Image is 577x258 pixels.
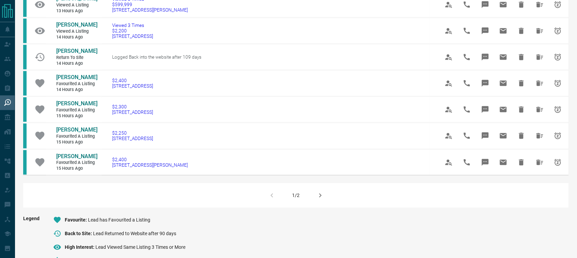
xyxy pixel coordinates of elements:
[112,78,153,83] span: $2,400
[532,101,548,118] span: Hide All from Jamila Barrett
[112,157,188,162] span: $2,400
[112,83,153,89] span: [STREET_ADDRESS]
[495,154,512,170] span: Email
[56,74,97,80] span: [PERSON_NAME]
[550,75,566,91] span: Snooze
[532,75,548,91] span: Hide All from Jamila Barrett
[495,127,512,144] span: Email
[112,162,188,168] span: [STREET_ADDRESS][PERSON_NAME]
[93,231,176,236] span: Lead Returned to Website after 90 days
[23,18,27,43] div: condos.ca
[513,154,530,170] span: Hide
[459,127,475,144] span: Call
[550,22,566,39] span: Snooze
[56,153,97,160] a: [PERSON_NAME]
[112,78,153,89] a: $2,400[STREET_ADDRESS]
[56,21,97,28] span: [PERSON_NAME]
[532,22,548,39] span: Hide All from Arlene Pearson
[441,101,457,118] span: View Profile
[56,34,97,40] span: 14 hours ago
[23,71,27,95] div: condos.ca
[23,97,27,122] div: condos.ca
[112,2,188,7] span: $599,999
[56,48,97,55] a: [PERSON_NAME]
[550,49,566,65] span: Snooze
[550,101,566,118] span: Snooze
[65,217,88,223] span: Favourite
[459,49,475,65] span: Call
[513,75,530,91] span: Hide
[56,87,97,93] span: 14 hours ago
[56,48,97,54] span: [PERSON_NAME]
[441,49,457,65] span: View Profile
[477,75,494,91] span: Message
[495,22,512,39] span: Email
[56,55,97,61] span: Return to Site
[95,244,185,250] span: Lead Viewed Same Listing 3 Times or More
[477,127,494,144] span: Message
[56,81,97,87] span: Favourited a Listing
[56,100,97,107] a: [PERSON_NAME]
[532,49,548,65] span: Hide All from Arlene Pearson
[56,2,97,8] span: Viewed a Listing
[112,33,153,39] span: [STREET_ADDRESS]
[88,217,150,223] span: Lead has Favourited a Listing
[112,104,153,109] span: $2,300
[292,193,300,198] div: 1/2
[56,8,97,14] span: 13 hours ago
[495,75,512,91] span: Email
[441,75,457,91] span: View Profile
[56,21,97,29] a: [PERSON_NAME]
[550,127,566,144] span: Snooze
[441,22,457,39] span: View Profile
[441,127,457,144] span: View Profile
[477,22,494,39] span: Message
[112,54,201,60] span: Logged Back into the website after 109 days
[532,154,548,170] span: Hide All from Jamila Barrett
[532,127,548,144] span: Hide All from Jamila Barrett
[56,107,97,113] span: Favourited a Listing
[56,139,97,145] span: 15 hours ago
[459,101,475,118] span: Call
[65,244,95,250] span: High Interest
[112,7,188,13] span: [STREET_ADDRESS][PERSON_NAME]
[23,150,27,174] div: condos.ca
[495,49,512,65] span: Email
[513,101,530,118] span: Hide
[65,231,93,236] span: Back to Site
[112,22,153,39] a: Viewed 3 Times$2,200[STREET_ADDRESS]
[441,154,457,170] span: View Profile
[112,157,188,168] a: $2,400[STREET_ADDRESS][PERSON_NAME]
[550,154,566,170] span: Snooze
[459,75,475,91] span: Call
[112,130,153,141] a: $2,250[STREET_ADDRESS]
[56,126,97,134] a: [PERSON_NAME]
[513,49,530,65] span: Hide
[112,130,153,136] span: $2,250
[112,136,153,141] span: [STREET_ADDRESS]
[513,127,530,144] span: Hide
[513,22,530,39] span: Hide
[477,101,494,118] span: Message
[112,109,153,115] span: [STREET_ADDRESS]
[112,104,153,115] a: $2,300[STREET_ADDRESS]
[459,154,475,170] span: Call
[56,166,97,171] span: 15 hours ago
[477,49,494,65] span: Message
[56,29,97,34] span: Viewed a Listing
[477,154,494,170] span: Message
[56,113,97,119] span: 15 hours ago
[23,123,27,148] div: condos.ca
[23,45,27,69] div: condos.ca
[495,101,512,118] span: Email
[56,61,97,66] span: 14 hours ago
[56,160,97,166] span: Favourited a Listing
[459,22,475,39] span: Call
[112,28,153,33] span: $2,200
[112,22,153,28] span: Viewed 3 Times
[56,74,97,81] a: [PERSON_NAME]
[56,126,97,133] span: [PERSON_NAME]
[56,134,97,139] span: Favourited a Listing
